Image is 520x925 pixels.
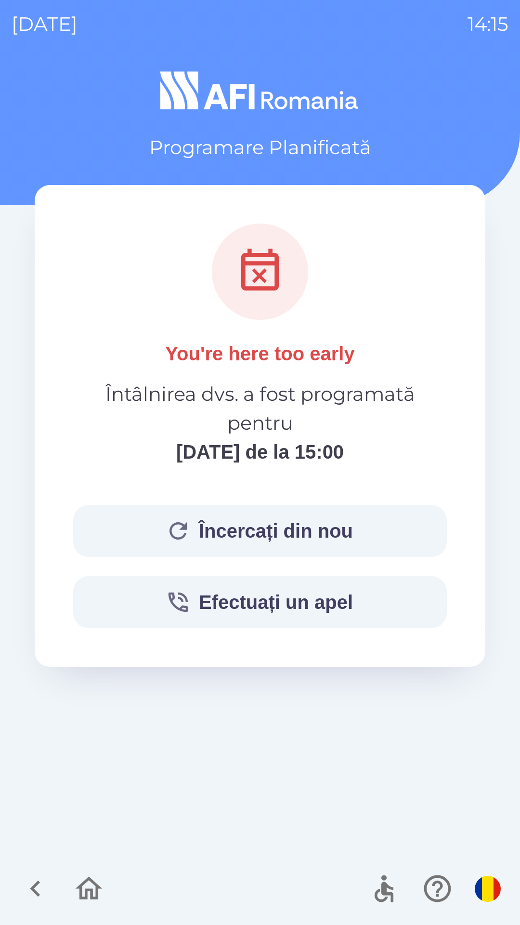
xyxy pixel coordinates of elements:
[149,133,371,162] p: Programare Planificată
[475,876,501,902] img: ro flag
[468,10,508,39] p: 14:15
[176,441,344,462] strong: [DATE] de la 15:00
[73,505,447,557] button: Încercați din nou
[35,67,485,114] img: Logo
[165,339,354,368] p: You're here too early
[73,576,447,628] button: Efectuați un apel
[73,380,447,466] p: Întâlnirea dvs. a fost programată pentru
[12,10,78,39] p: [DATE]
